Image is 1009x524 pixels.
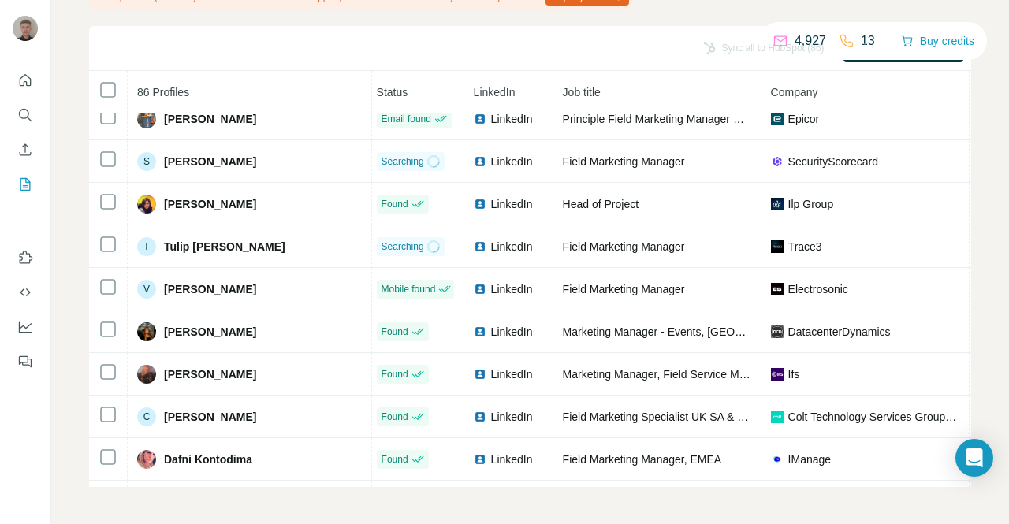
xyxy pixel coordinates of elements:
[474,240,486,253] img: LinkedIn logo
[137,407,156,426] div: C
[771,198,784,210] img: company-logo
[137,322,156,341] img: Avatar
[771,368,784,381] img: company-logo
[563,325,822,338] span: Marketing Manager - Events, [GEOGRAPHIC_DATA]
[955,439,993,477] div: Open Intercom Messenger
[788,366,800,382] span: Ifs
[382,410,408,424] span: Found
[13,313,38,341] button: Dashboard
[137,237,156,256] div: T
[491,324,533,340] span: LinkedIn
[474,453,486,466] img: LinkedIn logo
[491,196,533,212] span: LinkedIn
[382,325,408,339] span: Found
[137,280,156,299] div: V
[382,197,408,211] span: Found
[164,111,256,127] span: [PERSON_NAME]
[382,367,408,381] span: Found
[382,240,424,254] span: Searching
[563,113,752,125] span: Principle Field Marketing Manager UKI
[474,86,516,98] span: LinkedIn
[13,66,38,95] button: Quick start
[795,32,826,50] p: 4,927
[382,112,431,126] span: Email found
[788,452,831,467] span: IManage
[13,347,38,376] button: Feedback
[491,409,533,425] span: LinkedIn
[164,154,256,169] span: [PERSON_NAME]
[771,240,784,253] img: company-logo
[771,113,784,125] img: company-logo
[164,281,256,297] span: [PERSON_NAME]
[474,113,486,125] img: LinkedIn logo
[474,368,486,381] img: LinkedIn logo
[771,86,818,98] span: Company
[771,283,784,295] img: company-logo
[13,243,38,272] button: Use Surfe on LinkedIn
[474,198,486,210] img: LinkedIn logo
[491,154,533,169] span: LinkedIn
[563,368,795,381] span: Marketing Manager, Field Service Management
[563,86,601,98] span: Job title
[137,195,156,214] img: Avatar
[474,283,486,295] img: LinkedIn logo
[13,16,38,41] img: Avatar
[164,324,256,340] span: [PERSON_NAME]
[474,325,486,338] img: LinkedIn logo
[788,239,822,255] span: Trace3
[474,155,486,168] img: LinkedIn logo
[13,101,38,129] button: Search
[563,198,639,210] span: Head of Project
[164,452,252,467] span: Dafni Kontodima
[474,411,486,423] img: LinkedIn logo
[563,283,685,295] span: Field Marketing Manager
[788,111,820,127] span: Epicor
[788,154,878,169] span: SecurityScorecard
[861,32,875,50] p: 13
[491,366,533,382] span: LinkedIn
[13,278,38,307] button: Use Surfe API
[164,196,256,212] span: [PERSON_NAME]
[164,409,256,425] span: [PERSON_NAME]
[788,324,891,340] span: DatacenterDynamics
[382,452,408,466] span: Found
[491,239,533,255] span: LinkedIn
[491,111,533,127] span: LinkedIn
[137,365,156,384] img: Avatar
[788,281,848,297] span: Electrosonic
[563,453,722,466] span: Field Marketing Manager, EMEA
[563,240,685,253] span: Field Marketing Manager
[901,30,974,52] button: Buy credits
[771,155,784,168] img: company-logo
[382,154,424,169] span: Searching
[491,281,533,297] span: LinkedIn
[382,282,436,296] span: Mobile found
[563,411,774,423] span: Field Marketing Specialist UK SA & Indirect
[491,452,533,467] span: LinkedIn
[771,325,784,338] img: company-logo
[164,239,285,255] span: Tulip [PERSON_NAME]
[137,450,156,469] img: Avatar
[771,453,784,466] img: company-logo
[771,411,784,423] img: company-logo
[377,86,408,98] span: Status
[137,86,189,98] span: 86 Profiles
[788,409,959,425] span: Colt Technology Services Group Limited
[13,170,38,199] button: My lists
[13,136,38,164] button: Enrich CSV
[788,196,834,212] span: Ilp Group
[563,155,685,168] span: Field Marketing Manager
[137,110,156,128] img: Avatar
[164,366,256,382] span: [PERSON_NAME]
[137,152,156,171] div: S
